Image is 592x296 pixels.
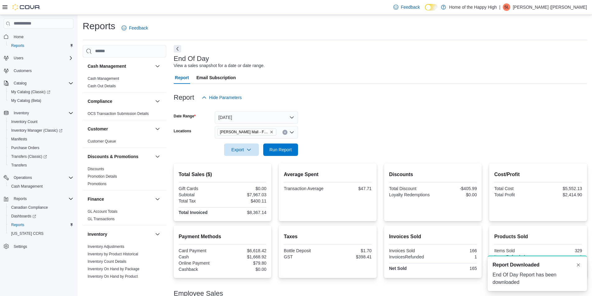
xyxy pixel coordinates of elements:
label: Date Range [174,114,196,119]
a: Purchase Orders [9,144,42,152]
button: Inventory Count [6,117,76,126]
div: $6,618.42 [224,248,266,253]
div: $400.11 [224,198,266,203]
button: Dismiss toast [575,261,582,269]
a: Inventory Manager (Classic) [6,126,76,135]
span: Transfers (Classic) [9,153,73,160]
span: Export [228,143,255,156]
span: Transfers [11,163,27,168]
span: Dashboards [9,212,73,220]
div: $79.80 [224,261,266,266]
button: Catalog [1,79,76,88]
div: 166 [434,248,477,253]
a: Transfers (Classic) [9,153,49,160]
button: Catalog [11,80,29,87]
button: Transfers [6,161,76,170]
a: Customer Queue [88,139,116,143]
span: Discounts [88,166,104,171]
span: Operations [14,175,32,180]
button: Users [1,54,76,62]
button: Operations [1,173,76,182]
img: Cova [12,4,40,10]
nav: Complex example [4,30,73,267]
a: Customers [11,67,34,75]
button: Cash Management [6,182,76,191]
span: Report [175,71,189,84]
button: Manifests [6,135,76,143]
span: Inventory Count [9,118,73,125]
span: Inventory Count Details [88,259,126,264]
span: Inventory Count [11,119,38,124]
span: Feedback [129,25,148,31]
div: $47.71 [329,186,372,191]
a: My Catalog (Classic) [6,88,76,96]
span: Home [11,33,73,41]
a: Manifests [9,135,30,143]
div: Notification [493,261,582,269]
h3: Finance [88,196,104,202]
h3: Inventory [88,231,107,237]
span: Reports [11,195,73,203]
button: Hide Parameters [199,91,244,104]
span: Transfers (Classic) [11,154,47,159]
span: My Catalog (Beta) [11,98,41,103]
h3: Cash Management [88,63,126,69]
span: Cash Management [88,76,119,81]
div: Cash Management [83,75,166,92]
a: Promotions [88,182,107,186]
button: [DATE] [215,111,298,124]
button: Next [174,45,181,52]
a: Promotion Details [88,174,117,179]
div: $5,552.13 [539,186,582,191]
div: Compliance [83,110,166,120]
h3: Customer [88,126,108,132]
button: Inventory [1,109,76,117]
span: Reports [11,222,24,227]
a: Transfers (Classic) [6,152,76,161]
button: Compliance [88,98,153,104]
a: Inventory Adjustments [88,244,124,249]
input: Dark Mode [425,4,438,11]
span: Cash Out Details [88,84,116,89]
span: Inventory Manager (Classic) [9,127,73,134]
h2: Taxes [284,233,372,240]
button: Customer [88,126,153,132]
span: Email Subscription [196,71,236,84]
h2: Invoices Sold [389,233,477,240]
a: GL Account Totals [88,209,117,214]
a: Inventory Manager (Classic) [9,127,65,134]
div: 1 [434,254,477,259]
span: Reports [11,43,24,48]
p: Home of the Happy High [449,3,497,11]
span: Settings [14,244,27,249]
span: Purchase Orders [9,144,73,152]
span: Catalog [11,80,73,87]
div: 165 [434,266,477,271]
span: Customers [11,67,73,75]
h2: Products Sold [494,233,582,240]
button: Reports [6,221,76,229]
span: My Catalog (Beta) [9,97,73,104]
button: Discounts & Promotions [154,153,161,160]
a: Cash Out Details [88,84,116,88]
div: Discounts & Promotions [83,165,166,190]
span: Inventory by Product Historical [88,252,138,257]
span: Dashboards [11,214,36,219]
h1: Reports [83,20,115,32]
div: Loyalty Redemptions [389,192,432,197]
div: Transaction Average [284,186,326,191]
span: Washington CCRS [9,230,73,237]
a: Settings [11,243,30,250]
button: Inventory [154,230,161,238]
div: $1,668.92 [224,254,266,259]
div: End Of Day Report has been downloaded [493,271,582,286]
button: Purchase Orders [6,143,76,152]
span: [PERSON_NAME] Mall - Fire & Flower [220,129,268,135]
span: Settings [11,242,73,250]
div: Customer [83,138,166,148]
p: [PERSON_NAME] ([PERSON_NAME] [513,3,587,11]
a: Reports [9,221,27,229]
button: Inventory [11,109,31,117]
span: Transfers [9,162,73,169]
